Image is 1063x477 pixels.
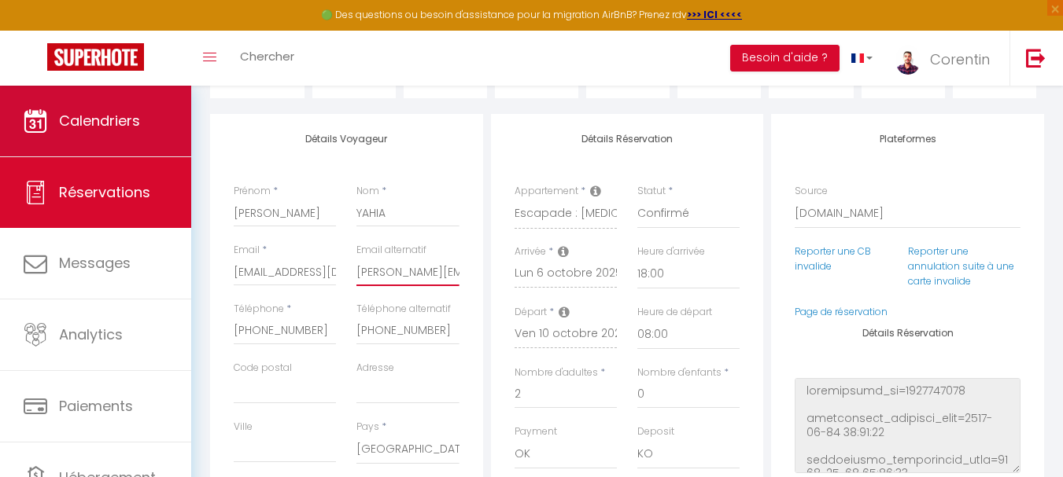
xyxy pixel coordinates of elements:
label: Téléphone [234,302,284,317]
img: ... [896,45,920,75]
h4: Détails Réservation [515,134,740,145]
span: Corentin [930,50,990,69]
a: ... Corentin [884,31,1009,86]
h4: Plateformes [795,134,1021,145]
label: Email [234,243,260,258]
img: Super Booking [47,43,144,71]
span: Chercher [240,48,294,64]
label: Ville [234,420,253,435]
label: Adresse [356,361,394,376]
label: Deposit [637,424,674,439]
label: Arrivée [515,244,546,259]
span: Calendriers [59,111,140,130]
label: Statut [637,184,666,199]
span: Réservations [59,182,150,202]
label: Heure d'arrivée [637,244,705,259]
label: Départ [515,305,547,320]
label: Nom [356,184,379,199]
a: Reporter une annulation suite à une carte invalide [908,244,1014,288]
a: Page de réservation [795,305,888,318]
label: Email alternatif [356,243,426,258]
label: Source [795,184,828,199]
span: Messages [59,253,131,273]
span: Analytics [59,325,123,344]
label: Nombre d'enfants [637,365,722,380]
h4: Détails Réservation [795,328,1021,339]
label: Prénom [234,184,271,199]
label: Téléphone alternatif [356,302,451,317]
img: logout [1026,48,1046,68]
label: Appartement [515,184,578,199]
h4: Détails Voyageur [234,134,460,145]
label: Pays [356,420,379,435]
span: Paiements [59,396,133,416]
a: >>> ICI <<<< [687,8,742,21]
button: Besoin d'aide ? [730,45,840,72]
a: Reporter une CB invalide [795,244,871,273]
label: Code postal [234,361,292,376]
a: Chercher [228,31,306,86]
label: Nombre d'adultes [515,365,598,380]
label: Heure de départ [637,305,712,320]
label: Payment [515,424,557,439]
